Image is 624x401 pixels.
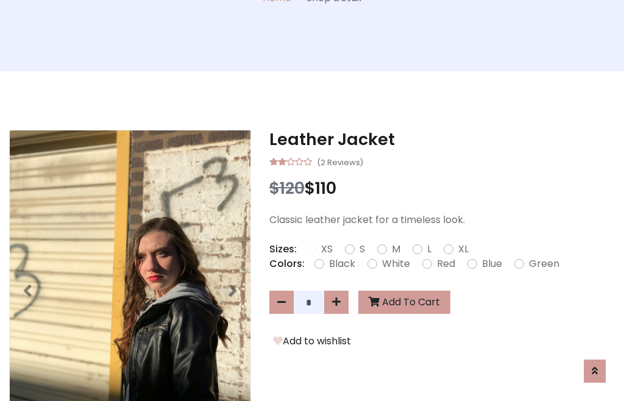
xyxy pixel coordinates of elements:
p: Classic leather jacket for a timeless look. [269,213,615,227]
p: Sizes: [269,242,297,257]
button: Add to wishlist [269,333,355,349]
h3: Leather Jacket [269,130,615,149]
button: Add To Cart [358,291,450,314]
label: Red [437,257,455,271]
label: Green [529,257,559,271]
label: L [427,242,431,257]
span: 110 [315,177,336,199]
span: $120 [269,177,305,199]
p: Colors: [269,257,305,271]
label: S [360,242,365,257]
h3: $ [269,179,615,198]
label: XL [458,242,469,257]
label: Black [329,257,355,271]
label: M [392,242,400,257]
label: XS [321,242,333,257]
label: White [382,257,410,271]
small: (2 Reviews) [317,154,363,169]
label: Blue [482,257,502,271]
